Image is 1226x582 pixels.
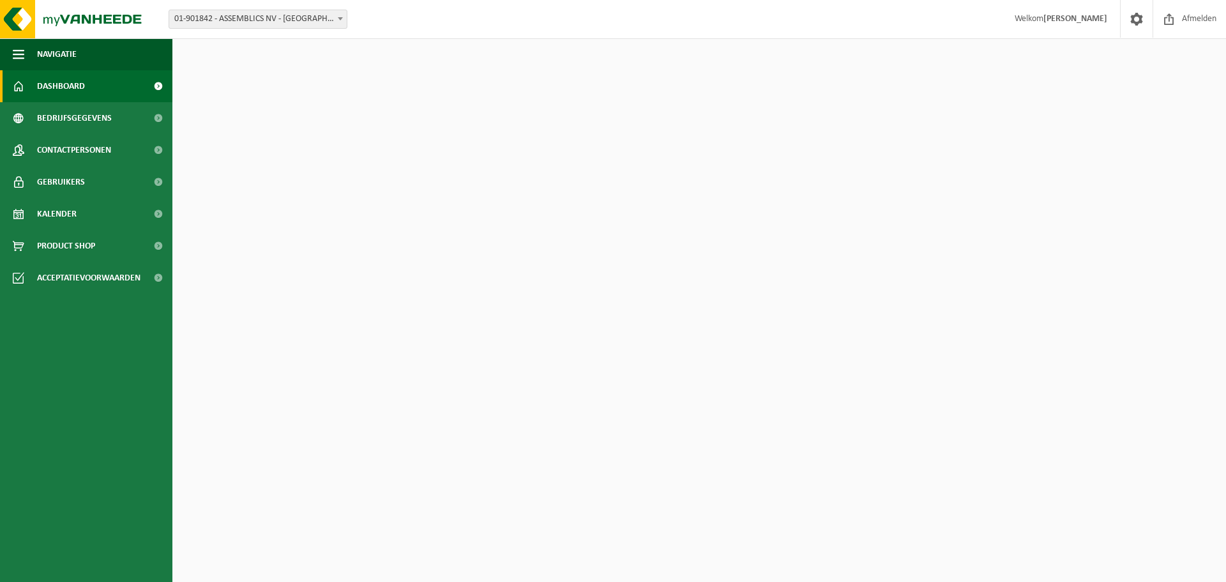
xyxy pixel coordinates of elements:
span: Dashboard [37,70,85,102]
span: Kalender [37,198,77,230]
span: Acceptatievoorwaarden [37,262,140,294]
span: Navigatie [37,38,77,70]
span: Contactpersonen [37,134,111,166]
span: Product Shop [37,230,95,262]
span: Bedrijfsgegevens [37,102,112,134]
span: 01-901842 - ASSEMBLICS NV - HARELBEKE [169,10,347,28]
strong: [PERSON_NAME] [1043,14,1107,24]
span: 01-901842 - ASSEMBLICS NV - HARELBEKE [169,10,347,29]
span: Gebruikers [37,166,85,198]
